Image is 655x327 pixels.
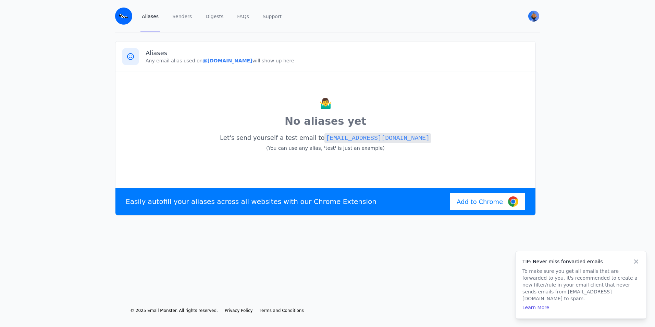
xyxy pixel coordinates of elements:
a: Privacy Policy [225,308,253,313]
span: Terms and Conditions [260,308,304,313]
span: Add to Chrome [457,197,503,206]
h4: TIP: Never miss forwarded emails [522,258,640,265]
b: @[DOMAIN_NAME] [202,58,252,63]
span: Privacy Policy [225,308,253,313]
p: Easily autofill your aliases across all websites with our Chrome Extension [126,197,376,206]
img: Email Monster [115,8,132,25]
a: Terms and Conditions [260,308,304,313]
li: © 2025 Email Monster. All rights reserved. [130,308,218,313]
a: Learn More [522,305,549,310]
h3: Aliases [146,49,529,57]
img: Gazzy's Avatar [528,11,539,22]
code: [EMAIL_ADDRESS][DOMAIN_NAME] [324,133,431,143]
p: No aliases yet [122,114,529,129]
small: (You can use any alias, 'test' is just an example) [266,145,385,151]
a: [EMAIL_ADDRESS][DOMAIN_NAME] [324,134,431,141]
p: Any email alias used on will show up here [146,57,529,64]
img: Google Chrome Logo [508,196,518,207]
button: User menu [528,10,540,22]
p: Let's send yourself a test email to [122,132,529,154]
a: Add to Chrome [450,193,525,210]
p: To make sure you get all emails that are forwarded to you, it's recommended to create a new filte... [522,268,640,302]
p: 🤷‍♂️ [122,96,529,111]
